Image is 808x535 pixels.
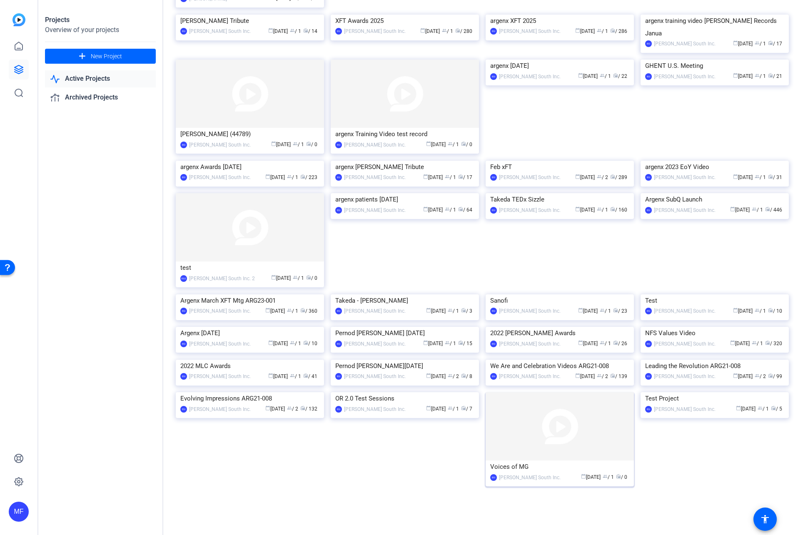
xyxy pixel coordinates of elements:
[597,174,602,179] span: group
[654,72,716,81] div: [PERSON_NAME] South Inc.
[461,373,466,378] span: radio
[597,207,608,213] span: / 1
[613,73,627,79] span: / 22
[490,207,497,214] div: BSI
[613,340,618,345] span: radio
[423,174,428,179] span: calendar_today
[445,174,456,180] span: / 1
[448,406,459,412] span: / 1
[189,307,251,315] div: [PERSON_NAME] South Inc.
[771,406,782,412] span: / 5
[490,174,497,181] div: BSI
[610,373,615,378] span: radio
[303,373,317,379] span: / 41
[597,373,602,378] span: group
[499,27,561,35] div: [PERSON_NAME] South Inc.
[271,275,291,281] span: [DATE]
[581,474,601,480] span: [DATE]
[603,474,608,479] span: group
[180,261,319,274] div: test
[645,40,652,47] div: BSI
[293,142,304,147] span: / 1
[300,174,305,179] span: radio
[490,308,497,314] div: BSI
[768,373,773,378] span: radio
[335,193,474,206] div: argenx patients [DATE]
[730,341,750,346] span: [DATE]
[335,28,342,35] div: BSI
[448,141,453,146] span: group
[755,373,766,379] span: / 2
[268,340,273,345] span: calendar_today
[730,340,735,345] span: calendar_today
[265,174,270,179] span: calendar_today
[461,142,472,147] span: / 0
[180,28,187,35] div: BSI
[499,206,561,214] div: [PERSON_NAME] South Inc.
[768,73,782,79] span: / 21
[455,28,460,33] span: radio
[306,141,311,146] span: radio
[180,128,319,140] div: [PERSON_NAME] (44789)
[575,174,580,179] span: calendar_today
[758,406,763,411] span: group
[461,141,466,146] span: radio
[445,207,450,212] span: group
[445,174,450,179] span: group
[654,372,716,381] div: [PERSON_NAME] South Inc.
[610,373,627,379] span: / 139
[290,341,301,346] span: / 1
[645,207,652,214] div: BSI
[578,308,598,314] span: [DATE]
[600,73,605,78] span: group
[755,308,766,314] span: / 1
[344,405,406,413] div: [PERSON_NAME] South Inc.
[448,142,459,147] span: / 1
[344,340,406,348] div: [PERSON_NAME] South Inc.
[733,73,738,78] span: calendar_today
[490,60,629,72] div: argenx [DATE]
[180,360,319,372] div: 2022 MLC Awards
[771,406,776,411] span: radio
[730,207,750,213] span: [DATE]
[597,207,602,212] span: group
[616,474,621,479] span: radio
[654,405,716,413] div: [PERSON_NAME] South Inc.
[344,27,406,35] div: [PERSON_NAME] South Inc.
[180,161,319,173] div: argenx Awards [DATE]
[578,340,583,345] span: calendar_today
[755,73,760,78] span: group
[180,406,187,413] div: BSI
[733,40,738,45] span: calendar_today
[755,40,760,45] span: group
[736,406,741,411] span: calendar_today
[445,207,456,213] span: / 1
[575,373,580,378] span: calendar_today
[290,373,301,379] span: / 1
[448,406,453,411] span: group
[490,15,629,27] div: argenx XFT 2025
[768,308,782,314] span: / 10
[768,40,773,45] span: radio
[180,275,187,282] div: BSI2
[45,70,156,87] a: Active Projects
[499,307,561,315] div: [PERSON_NAME] South Inc.
[426,373,431,378] span: calendar_today
[613,73,618,78] span: radio
[733,174,753,180] span: [DATE]
[268,341,288,346] span: [DATE]
[578,73,598,79] span: [DATE]
[45,49,156,64] button: New Project
[300,406,317,412] span: / 132
[423,340,428,345] span: calendar_today
[499,340,561,348] div: [PERSON_NAME] South Inc.
[287,174,298,180] span: / 1
[600,341,611,346] span: / 1
[448,308,453,313] span: group
[645,174,652,181] div: BSI
[306,275,311,280] span: radio
[755,373,760,378] span: group
[758,406,769,412] span: / 1
[344,141,406,149] div: [PERSON_NAME] South Inc.
[575,174,595,180] span: [DATE]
